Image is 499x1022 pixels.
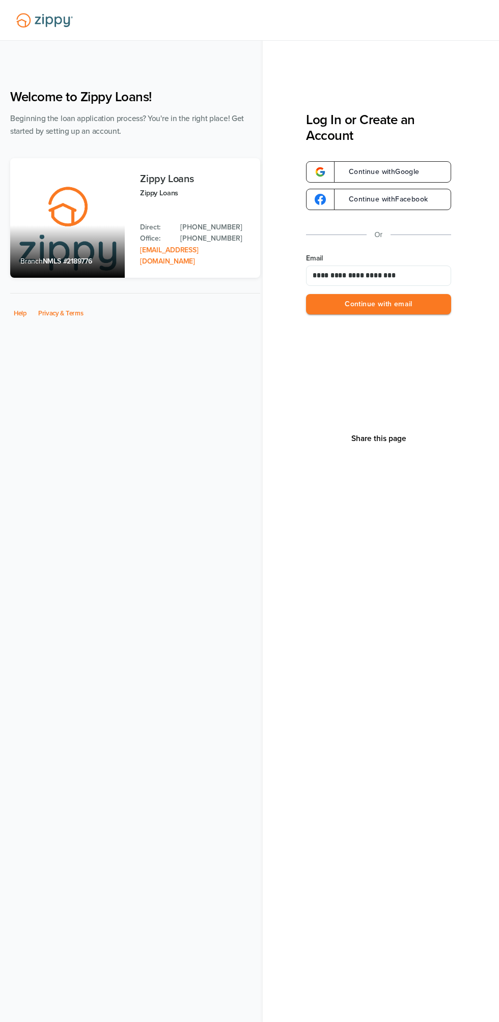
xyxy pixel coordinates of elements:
a: google-logoContinue withFacebook [306,189,451,210]
label: Email [306,253,451,264]
p: Or [375,228,383,241]
a: Office Phone: 512-975-2947 [180,233,250,244]
input: Email Address [306,266,451,286]
span: Beginning the loan application process? You're in the right place! Get started by setting up an a... [10,114,244,136]
h1: Welcome to Zippy Loans! [10,89,260,105]
a: Direct Phone: 512-975-2947 [180,222,250,233]
button: Share This Page [348,433,409,444]
a: Email Address: zippyguide@zippymh.com [140,246,198,266]
h3: Zippy Loans [140,173,250,185]
a: Privacy & Terms [38,309,84,317]
img: google-logo [315,166,326,178]
span: Continue with Google [339,168,420,176]
span: Continue with Facebook [339,196,428,203]
span: Branch [20,257,43,266]
button: Continue with email [306,294,451,315]
p: Zippy Loans [140,187,250,199]
a: Help [14,309,27,317]
p: Direct: [140,222,170,233]
a: google-logoContinue withGoogle [306,161,451,183]
h3: Log In or Create an Account [306,112,451,143]
img: Lender Logo [10,9,79,32]
p: Office: [140,233,170,244]
span: NMLS #2189776 [43,257,92,266]
img: google-logo [315,194,326,205]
